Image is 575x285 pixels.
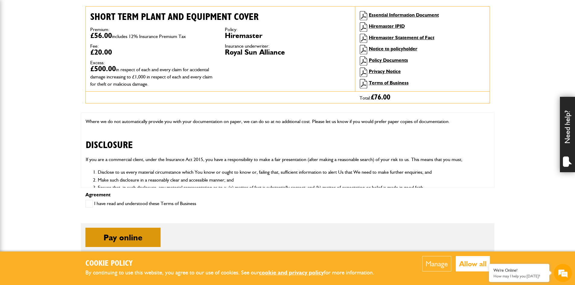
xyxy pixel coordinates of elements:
li: Make such disclosure in a reasonably clear and accessible manner; and [98,176,490,184]
a: Terms of Business [369,80,409,86]
a: Policy Documents [369,57,408,63]
span: in respect of each and every claim for accidental damage increasing to £1,000 in respect of each ... [90,67,212,87]
h2: Short term plant and equipment cover [90,11,350,23]
dd: £56.00 [90,32,216,39]
dd: £500.00 [90,65,216,87]
div: We're Online! [494,268,545,273]
button: Manage [422,256,451,271]
li: Disclose to us every material circumstance which You know or ought to know or, failing that, suff... [98,168,490,176]
a: Notice to policyholder [369,46,417,52]
dd: Hiremaster [225,32,350,39]
dt: Policy: [225,27,350,32]
a: Hiremaster IPID [369,23,405,29]
p: By continuing to use this website, you agree to our use of cookies. See our for more information. [85,268,384,277]
button: Pay online [85,228,161,247]
label: I have read and understood these Terms of Business [85,200,196,207]
button: Allow all [456,256,490,271]
dt: Insurance underwriter: [225,44,350,49]
dt: Excess: [90,60,216,65]
dd: £20.00 [90,49,216,56]
span: 76.00 [374,94,390,101]
p: Agreement [85,192,490,197]
a: Privacy Notice [369,68,401,74]
dd: Royal Sun Alliance [225,49,350,56]
a: cookie and privacy policy [259,269,324,276]
h2: Cookie Policy [85,259,384,268]
div: Need help? [560,97,575,172]
span: £ [371,94,390,101]
li: Ensure that, in such disclosure, any material representation as to a: (a) matter of fact is subst... [98,184,490,192]
a: Essential Information Document [369,12,439,18]
h2: DISCLOSURE [86,130,490,151]
p: If you are a commercial client, under the Insurance Act 2015, you have a responsibility to make a... [86,156,490,163]
span: includes 12% Insurance Premium Tax [112,33,186,39]
p: Where we do not automatically provide you with your documentation on paper, we can do so at no ad... [86,118,490,125]
a: Hiremaster Statement of Fact [369,35,434,40]
div: Total: [355,92,490,103]
dt: Premium: [90,27,216,32]
dt: Fee: [90,44,216,49]
p: How may I help you today? [494,274,545,278]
